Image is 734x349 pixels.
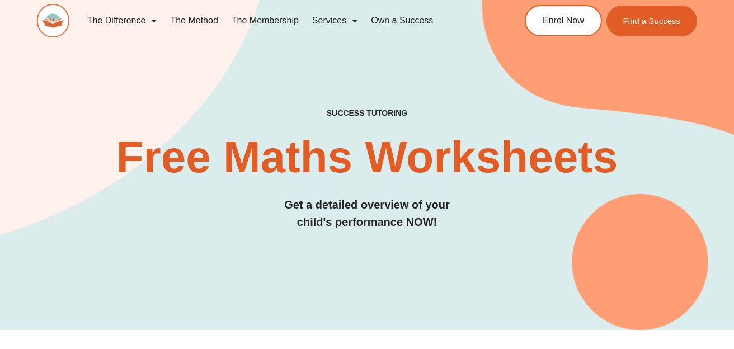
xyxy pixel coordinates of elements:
[37,135,698,180] h2: Free Maths Worksheets​
[305,8,364,34] a: Services
[37,196,698,231] h3: Get a detailed overview of your child's performance NOW!
[364,8,440,34] a: Own a Success
[81,8,164,34] a: The Difference
[525,5,602,36] a: Enrol Now
[37,109,698,118] h4: SUCCESS TUTORING​
[623,17,681,25] span: Find a Success
[543,223,734,349] iframe: Chat Widget
[81,8,487,34] nav: Menu
[543,16,584,25] span: Enrol Now
[606,6,698,36] a: Find a Success
[163,8,224,34] a: The Method
[225,8,305,34] a: The Membership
